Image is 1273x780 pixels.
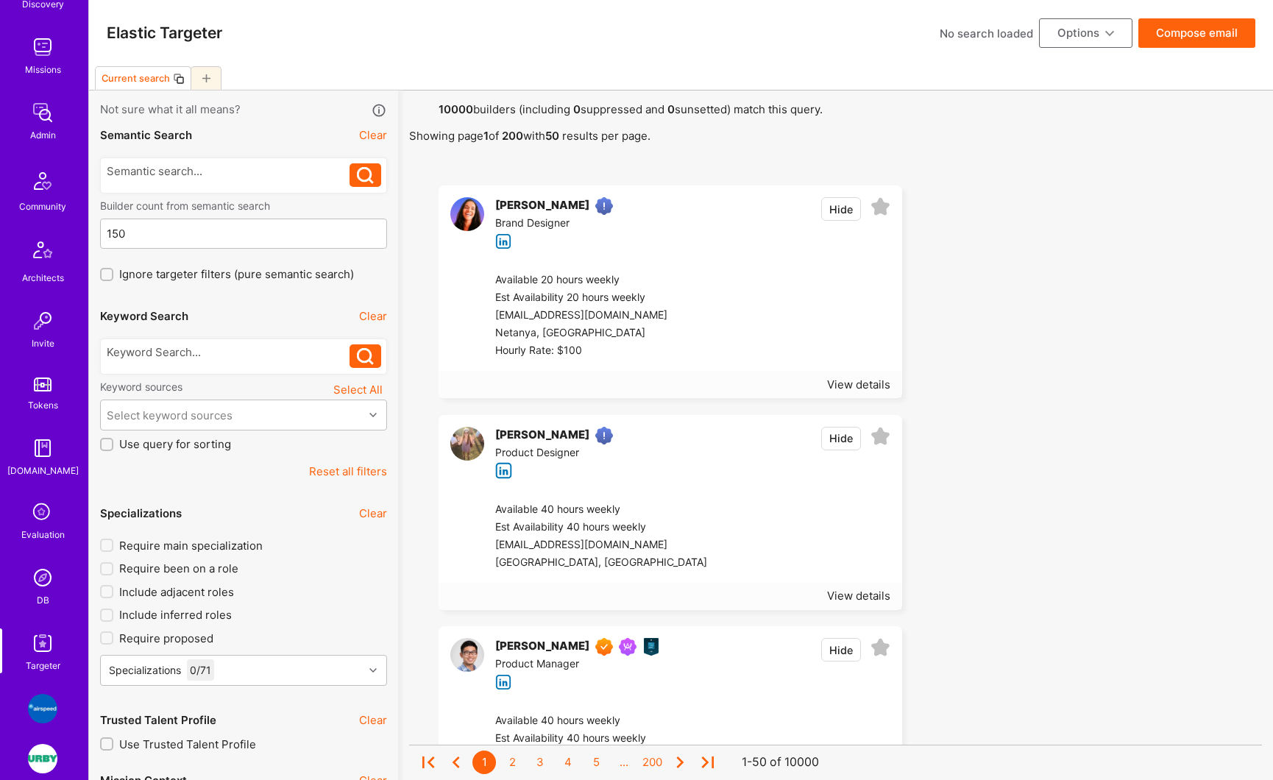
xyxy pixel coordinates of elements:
[483,129,489,143] strong: 1
[940,26,1033,41] div: No search loaded
[25,163,60,199] img: Community
[642,638,660,656] img: Product Guild
[25,235,60,270] img: Architects
[21,527,65,542] div: Evaluation
[495,427,589,444] div: [PERSON_NAME]
[450,197,484,231] img: User Avatar
[870,197,890,217] i: icon EmptyStar
[28,694,57,723] img: Airspeed: A platform to help employees feel more connected and celebrated
[495,501,707,519] div: Available 40 hours weekly
[584,751,608,774] div: 5
[595,197,613,215] img: High Potential User
[439,102,473,116] strong: 10000
[821,427,861,450] button: Hide
[495,215,619,233] div: Brand Designer
[28,306,57,336] img: Invite
[667,102,675,116] strong: 0
[495,289,692,307] div: Est Availability 20 hours weekly
[827,588,890,603] div: View details
[28,397,58,413] div: Tokens
[309,464,387,479] button: Reset all filters
[359,308,387,324] button: Clear
[34,377,52,391] img: tokens
[640,751,664,774] div: 200
[28,32,57,62] img: teamwork
[545,129,559,143] strong: 50
[100,712,216,728] div: Trusted Talent Profile
[450,197,484,249] a: User Avatar
[595,638,613,656] img: Exceptional A.Teamer
[119,631,213,646] span: Require proposed
[102,73,170,84] div: Current search
[595,427,613,444] img: High Potential User
[28,98,57,127] img: admin teamwork
[495,197,589,215] div: [PERSON_NAME]
[359,506,387,521] button: Clear
[357,167,374,184] i: icon Search
[329,380,387,400] button: Select All
[173,73,185,85] i: icon Copy
[495,519,707,536] div: Est Availability 40 hours weekly
[528,751,552,774] div: 3
[100,308,188,324] div: Keyword Search
[495,674,512,691] i: icon linkedIn
[409,128,1262,143] p: Showing page of with results per page.
[119,584,234,600] span: Include adjacent roles
[1039,18,1132,48] button: Options
[119,436,231,452] span: Use query for sorting
[495,536,707,554] div: [EMAIL_ADDRESS][DOMAIN_NAME]
[472,751,496,774] div: 1
[100,380,182,394] label: Keyword sources
[821,638,861,662] button: Hide
[28,628,57,658] img: Skill Targeter
[495,325,692,342] div: Netanya, [GEOGRAPHIC_DATA]
[24,744,61,773] a: Urby: Booking & Website redesign
[1138,18,1255,48] button: Compose email
[500,751,524,774] div: 2
[495,462,512,479] i: icon linkedIn
[495,272,692,289] div: Available 20 hours weekly
[100,199,387,213] label: Builder count from semantic search
[28,433,57,463] img: guide book
[495,656,660,673] div: Product Manager
[870,427,890,447] i: icon EmptyStar
[359,712,387,728] button: Clear
[357,348,374,365] i: icon Search
[187,659,214,681] div: 0 / 71
[369,667,377,674] i: icon Chevron
[26,658,60,673] div: Targeter
[109,662,181,678] div: Specializations
[100,127,192,143] div: Semantic Search
[119,561,238,576] span: Require been on a role
[371,102,388,119] i: icon Info
[495,307,692,325] div: [EMAIL_ADDRESS][DOMAIN_NAME]
[22,270,64,286] div: Architects
[24,694,61,723] a: Airspeed: A platform to help employees feel more connected and celebrated
[495,233,512,250] i: icon linkedIn
[495,554,707,572] div: [GEOGRAPHIC_DATA], [GEOGRAPHIC_DATA]
[7,463,79,478] div: [DOMAIN_NAME]
[100,506,182,521] div: Specializations
[742,755,819,770] div: 1-50 of 10000
[502,129,523,143] strong: 200
[495,342,692,360] div: Hourly Rate: $100
[28,744,57,773] img: Urby: Booking & Website redesign
[495,638,589,656] div: [PERSON_NAME]
[495,730,707,748] div: Est Availability 40 hours weekly
[450,638,484,690] a: User Avatar
[619,638,636,656] img: Been on Mission
[573,102,581,116] strong: 0
[359,127,387,143] button: Clear
[28,563,57,592] img: Admin Search
[32,336,54,351] div: Invite
[1105,29,1114,38] i: icon ArrowDownBlack
[556,751,580,774] div: 4
[30,127,56,143] div: Admin
[119,266,354,282] span: Ignore targeter filters (pure semantic search)
[25,62,61,77] div: Missions
[29,499,57,527] i: icon SelectionTeam
[821,197,861,221] button: Hide
[119,737,256,752] span: Use Trusted Talent Profile
[495,712,707,730] div: Available 40 hours weekly
[107,408,233,423] div: Select keyword sources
